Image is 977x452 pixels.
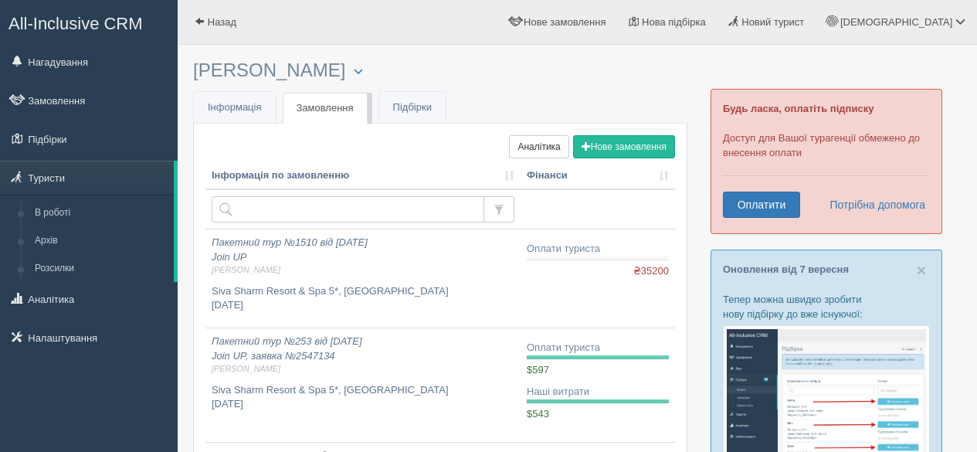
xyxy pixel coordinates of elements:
[212,196,484,223] input: Пошук за номером замовлення, ПІБ або паспортом туриста
[28,255,174,283] a: Розсилки
[8,14,143,33] span: All-Inclusive CRM
[212,264,514,276] span: [PERSON_NAME]
[917,262,926,278] button: Close
[723,103,874,114] b: Будь ласка, оплатіть підписку
[283,93,368,124] a: Замовлення
[723,263,849,275] a: Оновлення від 7 вересня
[527,168,669,183] a: Фінанси
[212,168,514,183] a: Інформація по замовленню
[723,292,930,321] p: Тепер можна швидко зробити нову підбірку до вже існуючої:
[741,16,804,28] span: Новий турист
[212,363,514,375] span: [PERSON_NAME]
[527,364,549,376] span: $597
[527,341,669,355] div: Оплати туриста
[527,408,549,420] span: $543
[527,242,669,257] div: Оплати туриста
[573,135,675,158] button: Нове замовлення
[1,1,177,43] a: All-Inclusive CRM
[208,16,236,28] span: Назад
[28,227,174,255] a: Архів
[711,89,942,234] div: Доступ для Вашої турагенції обмежено до внесення оплати
[212,335,514,376] i: Пакетний тур №253 від [DATE] Join UP, заявка №2547134
[917,261,926,279] span: ×
[212,383,514,412] p: Siva Sharm Resort & Spa 5*, [GEOGRAPHIC_DATA] [DATE]
[205,328,521,442] a: Пакетний тур №253 від [DATE]Join UP, заявка №2547134[PERSON_NAME] Siva Sharm Resort & Spa 5*, [GE...
[642,16,706,28] span: Нова підбірка
[633,264,669,279] span: ₴35200
[379,92,446,124] a: Підбірки
[205,229,521,328] a: Пакетний тур №1510 від [DATE]Join UP[PERSON_NAME] Siva Sharm Resort & Spa 5*, [GEOGRAPHIC_DATA][D...
[193,60,687,81] h3: [PERSON_NAME]
[524,16,606,28] span: Нове замовлення
[194,92,276,124] a: Інформація
[212,236,514,277] i: Пакетний тур №1510 від [DATE] Join UP
[723,192,800,218] a: Оплатити
[212,284,514,313] p: Siva Sharm Resort & Spa 5*, [GEOGRAPHIC_DATA] [DATE]
[208,101,262,113] span: Інформація
[527,385,669,399] div: Наші витрати
[509,135,568,158] a: Аналітика
[840,16,952,28] span: [DEMOGRAPHIC_DATA]
[28,199,174,227] a: В роботі
[819,192,926,218] a: Потрібна допомога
